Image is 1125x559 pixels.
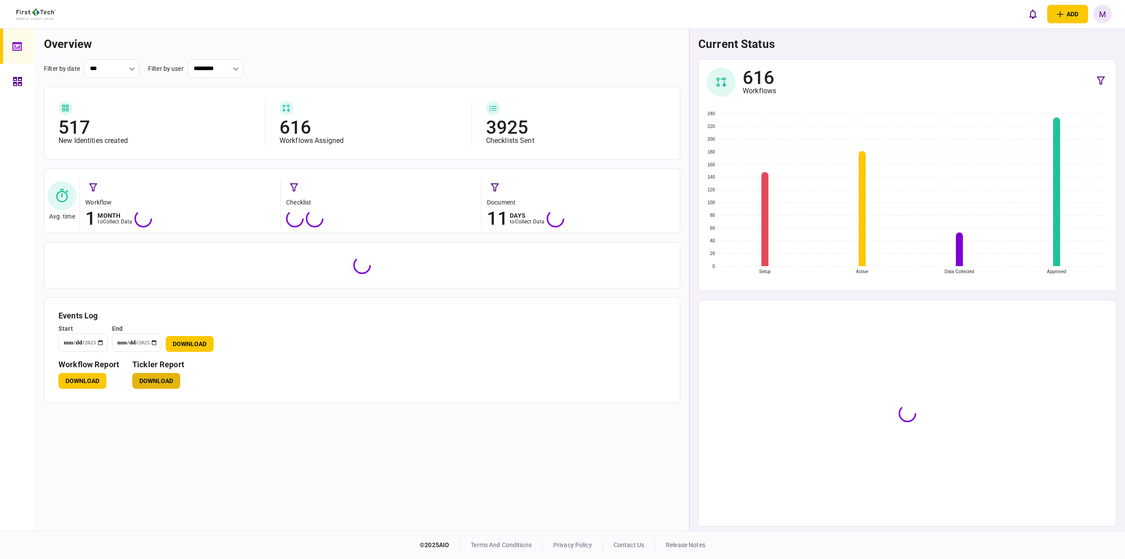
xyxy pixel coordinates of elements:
[58,324,108,333] div: start
[1093,5,1112,23] button: M
[708,175,715,179] text: 140
[85,198,276,207] div: workflow
[708,124,715,129] text: 220
[58,312,666,320] h3: Events Log
[85,210,96,227] div: 1
[132,361,184,369] h3: Tickler Report
[103,219,133,225] span: collect data
[708,162,715,167] text: 160
[98,212,132,219] div: month
[856,269,868,274] text: Active
[613,541,644,548] a: contact us
[708,137,715,142] text: 200
[1023,5,1042,23] button: open notifications list
[279,136,459,145] div: Workflows Assigned
[553,541,592,548] a: privacy policy
[487,198,678,207] div: document
[486,119,666,136] div: 3925
[708,111,715,116] text: 240
[58,373,106,389] button: Download
[944,269,974,274] text: Data Collected
[666,541,705,548] a: release notes
[710,213,715,218] text: 80
[132,373,180,389] button: Download
[710,226,715,230] text: 60
[510,212,544,219] div: days
[16,8,55,20] img: client company logo
[279,119,459,136] div: 616
[58,119,253,136] div: 517
[166,336,214,352] button: Download
[708,150,715,154] text: 180
[44,64,80,73] div: filter by date
[486,136,666,145] div: Checklists Sent
[49,213,75,220] div: Avg. time
[743,69,776,87] div: 616
[712,264,715,269] text: 0
[515,219,545,225] span: collect data
[112,324,161,333] div: end
[44,37,680,51] h1: overview
[58,361,119,369] h3: workflow report
[98,219,132,225] div: to
[1047,269,1066,274] text: Approved
[1047,5,1088,23] button: open adding identity options
[759,269,771,274] text: Setup
[286,198,477,207] div: checklist
[58,136,253,145] div: New Identities created
[708,200,715,205] text: 100
[487,210,508,227] div: 11
[743,87,776,95] div: Workflows
[471,541,532,548] a: terms and conditions
[708,187,715,192] text: 120
[698,37,1116,51] h1: current status
[710,238,715,243] text: 40
[148,64,184,73] div: filter by user
[710,251,715,256] text: 20
[510,219,544,225] div: to
[420,541,460,550] div: © 2025 AIO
